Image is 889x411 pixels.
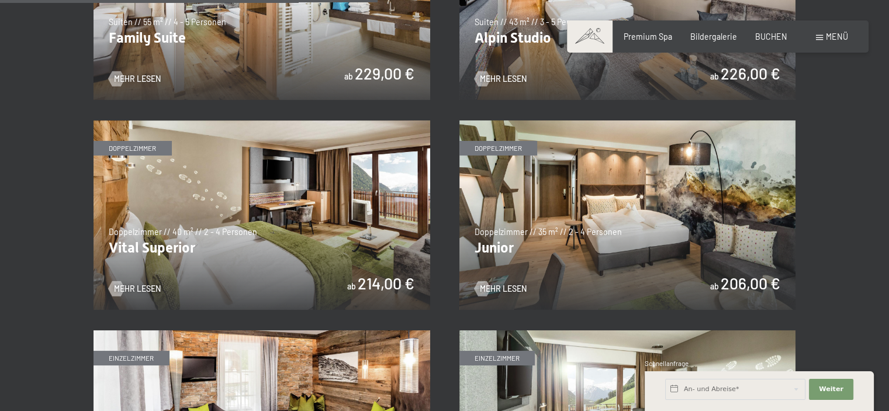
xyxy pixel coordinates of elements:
a: Premium Spa [624,32,672,42]
button: Weiter [809,379,853,400]
a: Junior [459,120,796,127]
span: Mehr Lesen [114,283,161,295]
img: Junior [459,120,796,310]
span: Weiter [819,385,843,394]
a: BUCHEN [755,32,787,42]
span: Mehr Lesen [480,283,527,295]
a: Vital Superior [94,120,430,127]
a: Single Superior [459,330,796,337]
span: Mehr Lesen [114,73,161,85]
img: Vital Superior [94,120,430,310]
span: Schnellanfrage [645,360,689,367]
span: Mehr Lesen [480,73,527,85]
span: Menü [826,32,848,42]
a: Mehr Lesen [109,283,161,295]
a: Bildergalerie [690,32,737,42]
a: Mehr Lesen [475,73,527,85]
a: Mehr Lesen [109,73,161,85]
a: Single Alpin [94,330,430,337]
a: Mehr Lesen [475,283,527,295]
